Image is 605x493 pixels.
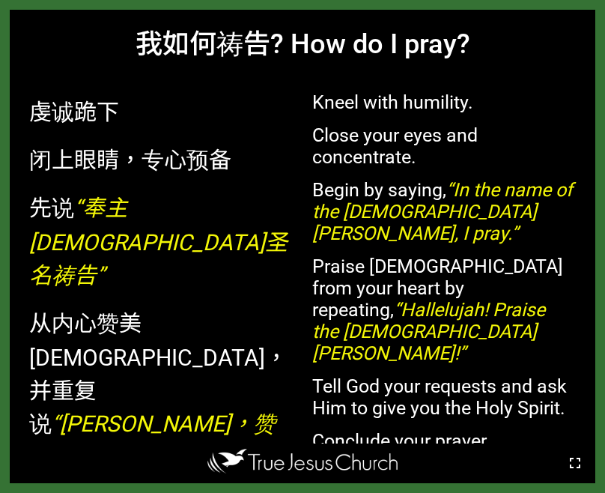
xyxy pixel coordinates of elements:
h1: 我如何祷告? How do I pray? [10,10,595,76]
p: Kneel with humility. [312,91,576,113]
p: 闭上眼睛，专心预备 [29,142,293,176]
p: 先说 [29,190,293,291]
em: “Hallelujah! Praise the [DEMOGRAPHIC_DATA][PERSON_NAME]!” [312,299,545,364]
p: 虔诚跪下 [29,94,293,128]
p: Praise [DEMOGRAPHIC_DATA] from your heart by repeating, [312,255,576,364]
p: Conclude your prayer with, [312,430,576,474]
em: “奉主[DEMOGRAPHIC_DATA]圣名祷告” [29,195,288,288]
em: “In the name of the [DEMOGRAPHIC_DATA][PERSON_NAME], I pray.” [312,179,573,244]
p: Tell God your requests and ask Him to give you the Holy Spirit. [312,375,576,419]
p: Close your eyes and concentrate. [312,124,576,168]
p: Begin by saying, [312,179,576,244]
